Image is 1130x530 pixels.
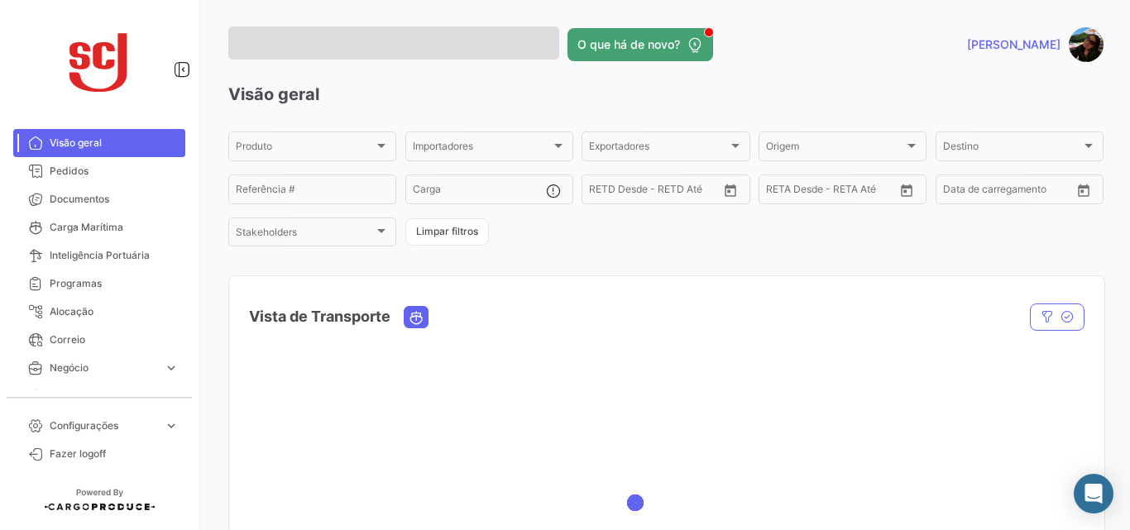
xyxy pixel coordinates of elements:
[50,446,179,461] span: Fazer logoff
[13,129,185,157] a: Visão geral
[766,186,796,198] input: Desde
[249,305,390,328] h4: Vista de Transporte
[13,298,185,326] a: Alocação
[413,143,551,155] span: Importadores
[50,418,157,433] span: Configurações
[577,36,680,53] span: O que há de novo?
[50,164,179,179] span: Pedidos
[589,143,727,155] span: Exportadores
[236,143,374,155] span: Produto
[630,186,692,198] input: Até
[50,276,179,291] span: Programas
[13,157,185,185] a: Pedidos
[718,178,743,203] button: Open calendar
[13,185,185,213] a: Documentos
[766,143,904,155] span: Origem
[164,389,179,403] span: expand_more
[967,36,1061,53] span: [PERSON_NAME]
[405,307,428,327] button: Ocean
[50,332,179,347] span: Correio
[50,136,179,150] span: Visão geral
[50,248,179,263] span: Inteligência Portuária
[1074,474,1113,513] div: Abrir Intercom Messenger
[228,83,1104,106] h3: Visão geral
[13,241,185,270] a: Inteligência Portuária
[943,186,973,198] input: Desde
[894,178,919,203] button: Open calendar
[13,326,185,354] a: Correio
[50,304,179,319] span: Alocação
[50,389,157,403] span: Estatística
[1071,178,1096,203] button: Open calendar
[50,192,179,207] span: Documentos
[943,143,1081,155] span: Destino
[164,360,179,375] span: expand_more
[1069,27,1104,62] img: 95663850_2739718712822740_3329491087747186688_n.jpg
[13,270,185,298] a: Programas
[984,186,1046,198] input: Até
[50,220,179,235] span: Carga Marítima
[164,418,179,433] span: expand_more
[567,28,713,61] button: O que há de novo?
[50,360,157,375] span: Negócio
[807,186,869,198] input: Até
[58,20,141,103] img: scj_logo1.svg
[405,218,489,246] button: Limpar filtros
[589,186,619,198] input: Desde
[13,213,185,241] a: Carga Marítima
[236,229,374,241] span: Stakeholders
